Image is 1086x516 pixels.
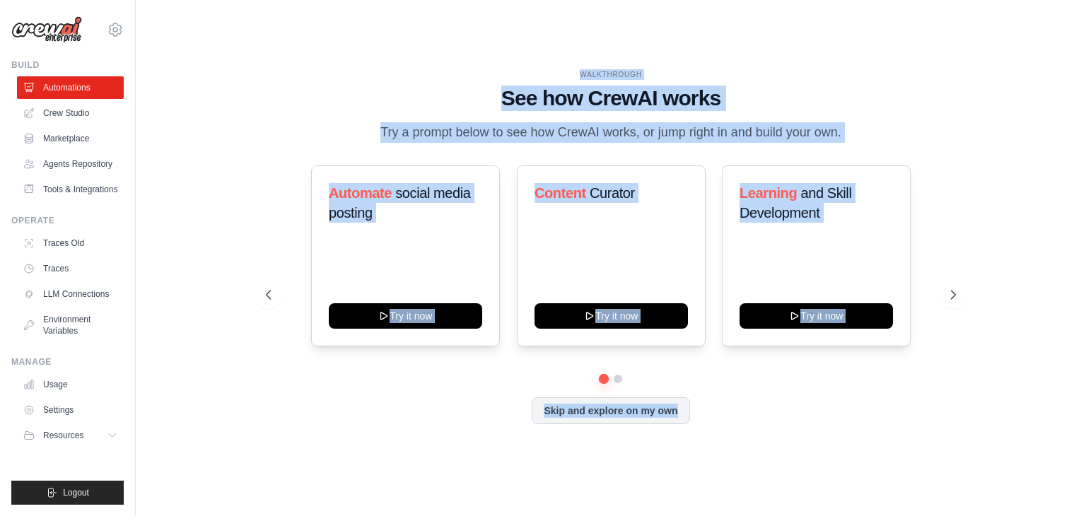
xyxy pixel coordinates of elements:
[63,487,89,498] span: Logout
[11,481,124,505] button: Logout
[740,185,797,201] span: Learning
[266,86,956,111] h1: See how CrewAI works
[17,373,124,396] a: Usage
[17,257,124,280] a: Traces
[17,76,124,99] a: Automations
[329,185,471,221] span: social media posting
[266,69,956,80] div: WALKTHROUGH
[740,303,893,329] button: Try it now
[329,303,482,329] button: Try it now
[17,127,124,150] a: Marketplace
[17,153,124,175] a: Agents Repository
[11,16,82,43] img: Logo
[43,430,83,441] span: Resources
[535,303,688,329] button: Try it now
[17,178,124,201] a: Tools & Integrations
[329,185,392,201] span: Automate
[17,308,124,342] a: Environment Variables
[17,102,124,124] a: Crew Studio
[590,185,635,201] span: Curator
[17,399,124,421] a: Settings
[1015,448,1086,516] iframe: Chat Widget
[11,356,124,368] div: Manage
[11,215,124,226] div: Operate
[11,59,124,71] div: Build
[532,397,689,424] button: Skip and explore on my own
[17,424,124,447] button: Resources
[535,185,586,201] span: Content
[373,122,848,143] p: Try a prompt below to see how CrewAI works, or jump right in and build your own.
[17,232,124,254] a: Traces Old
[17,283,124,305] a: LLM Connections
